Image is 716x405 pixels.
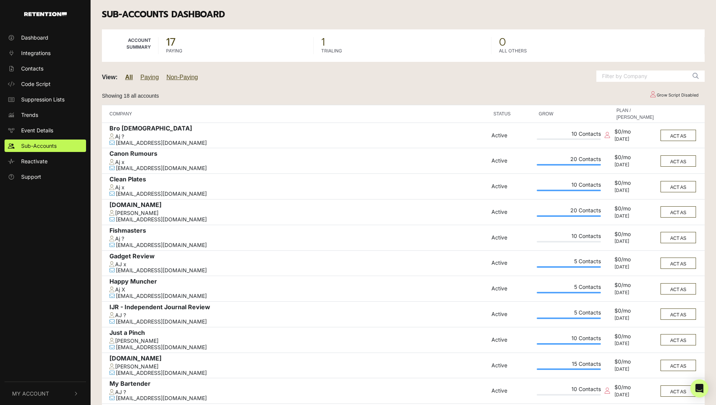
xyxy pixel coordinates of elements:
[109,236,488,242] div: Aj ?
[102,105,490,123] th: COMPANY
[21,157,48,165] span: Reactivate
[109,380,488,389] div: My Bartender
[21,142,57,150] span: Sub-Accounts
[109,389,488,396] div: AJ ?
[166,74,198,80] a: Non-Paying
[109,278,488,287] div: Happy Muncher
[661,206,696,218] button: ACT AS
[537,233,601,241] div: 10 Contacts
[21,126,53,134] span: Event Details
[21,111,38,119] span: Trends
[661,155,696,167] button: ACT AS
[614,129,656,137] div: $0/mo
[661,283,696,295] button: ACT AS
[537,310,601,318] div: 5 Contacts
[109,364,488,370] div: [PERSON_NAME]
[614,206,656,213] div: $0/mo
[537,284,601,292] div: 5 Contacts
[490,378,535,404] td: Active
[614,359,656,367] div: $0/mo
[490,174,535,199] td: Active
[109,140,488,146] div: [EMAIL_ADDRESS][DOMAIN_NAME]
[614,290,656,295] div: [DATE]
[490,353,535,378] td: Active
[109,184,488,191] div: Aj x
[490,327,535,353] td: Active
[690,379,708,397] div: Open Intercom Messenger
[102,29,159,62] td: Account Summary
[537,386,601,394] div: 10 Contacts
[661,258,696,269] button: ACT AS
[596,71,687,82] input: Filter by Company
[109,395,488,402] div: [EMAIL_ADDRESS][DOMAIN_NAME]
[109,355,488,364] div: [DOMAIN_NAME]
[109,329,488,338] div: Just a Pinch
[490,148,535,174] td: Active
[5,109,86,121] a: Trends
[614,188,656,193] div: [DATE]
[109,344,488,351] div: [EMAIL_ADDRESS][DOMAIN_NAME]
[614,213,656,219] div: [DATE]
[537,361,601,369] div: 15 Contacts
[661,334,696,345] button: ACT AS
[537,241,601,242] div: Plan Usage: 0%
[109,370,488,376] div: [EMAIL_ADDRESS][DOMAIN_NAME]
[537,335,601,343] div: 10 Contacts
[614,392,656,397] div: [DATE]
[109,287,488,293] div: Aj X
[605,388,610,394] i: Collection script disabled
[5,78,86,90] a: Code Script
[614,367,656,372] div: [DATE]
[109,176,488,184] div: Clean Plates
[12,390,49,397] span: My Account
[614,264,656,270] div: [DATE]
[109,201,488,210] div: [DOMAIN_NAME]
[109,261,488,268] div: AJ x
[5,155,86,167] a: Reactivate
[537,164,601,166] div: Plan Usage: 2905%
[321,37,484,48] span: 1
[109,304,488,312] div: IJR - Independent Journal Review
[537,190,601,191] div: Plan Usage: 38590%
[5,382,86,405] button: My Account
[109,125,488,133] div: Bro [DEMOGRAPHIC_DATA]
[605,132,610,138] i: Collection script disabled
[537,292,601,293] div: Plan Usage: 66660%
[109,267,488,274] div: [EMAIL_ADDRESS][DOMAIN_NAME]
[537,368,601,370] div: Plan Usage: 5833%
[5,93,86,106] a: Suppression Lists
[537,343,601,345] div: Plan Usage: 708780%
[109,150,488,159] div: Canon Rumours
[537,207,601,215] div: 20 Contacts
[109,242,488,249] div: [EMAIL_ADDRESS][DOMAIN_NAME]
[21,95,65,103] span: Suppression Lists
[5,140,86,152] a: Sub-Accounts
[535,105,603,123] th: GROW
[537,215,601,217] div: Plan Usage: 675%
[490,199,535,225] td: Active
[21,80,51,88] span: Code Script
[109,253,488,261] div: Gadget Review
[537,266,601,268] div: Plan Usage: 16620%
[537,394,601,396] div: Plan Usage: 0%
[537,258,601,266] div: 5 Contacts
[614,333,656,341] div: $0/mo
[109,338,488,344] div: [PERSON_NAME]
[490,250,535,276] td: Active
[614,316,656,321] div: [DATE]
[166,48,182,54] label: PAYING
[125,74,133,80] a: All
[537,131,601,139] div: 10 Contacts
[490,225,535,250] td: Active
[614,162,656,167] div: [DATE]
[614,256,656,264] div: $0/mo
[5,124,86,137] a: Event Details
[661,130,696,141] button: ACT AS
[109,133,488,140] div: Aj ?
[5,170,86,183] a: Support
[614,180,656,188] div: $0/mo
[109,159,488,166] div: Aj x
[21,64,43,72] span: Contacts
[614,308,656,316] div: $0/mo
[614,341,656,346] div: [DATE]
